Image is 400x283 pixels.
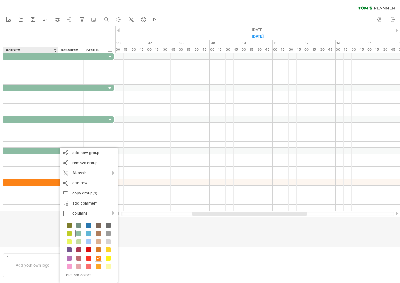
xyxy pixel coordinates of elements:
div: add comment [60,198,118,208]
div: 00 [336,46,343,53]
div: 07 [147,40,178,46]
div: add new group [60,148,118,158]
div: 45 [202,46,210,53]
div: 00 [241,46,249,53]
div: 45 [359,46,367,53]
div: .... [105,253,158,258]
div: 30 [225,46,233,53]
div: 15 [249,46,257,53]
div: Activity [6,47,54,53]
div: copy group(s) [60,188,118,198]
div: 13 [336,40,367,46]
div: Add your own logo [3,253,62,277]
div: Status [86,47,103,53]
div: 10 [241,40,273,46]
div: 45 [233,46,241,53]
div: 14 [367,40,398,46]
div: columns [60,208,118,218]
div: 12 [304,40,336,46]
div: 15 [155,46,163,53]
div: .... [105,261,158,266]
div: 00 [178,46,186,53]
div: 45 [391,46,398,53]
div: 45 [296,46,304,53]
div: 00 [115,46,123,53]
div: 30 [131,46,139,53]
div: 30 [194,46,202,53]
div: 00 [304,46,312,53]
div: AI-assist [60,168,118,178]
div: 00 [210,46,218,53]
div: 15 [218,46,225,53]
div: add row [60,178,118,188]
div: 15 [375,46,383,53]
div: custom colors... [63,271,113,279]
div: 45 [265,46,273,53]
div: 11 [273,40,304,46]
div: 08 [178,40,210,46]
div: 00 [273,46,281,53]
div: 15 [186,46,194,53]
div: 30 [288,46,296,53]
div: 30 [351,46,359,53]
div: 30 [383,46,391,53]
div: 45 [170,46,178,53]
div: 30 [257,46,265,53]
div: 45 [328,46,336,53]
div: 15 [281,46,288,53]
div: 15 [343,46,351,53]
div: 30 [320,46,328,53]
div: .... [105,269,158,274]
div: 00 [147,46,155,53]
div: 00 [367,46,375,53]
div: 09 [210,40,241,46]
div: 06 [115,40,147,46]
div: 15 [312,46,320,53]
span: remove group [72,160,97,165]
div: 45 [139,46,147,53]
div: Resource [61,47,80,53]
div: 15 [123,46,131,53]
div: 30 [163,46,170,53]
